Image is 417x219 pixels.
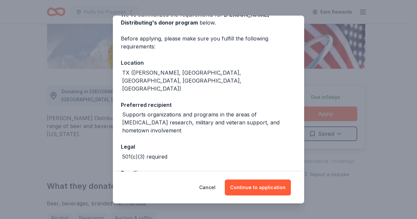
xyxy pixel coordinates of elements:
[122,110,296,134] div: Supports organizations and programs in the areas of [MEDICAL_DATA] research, military and veteran...
[199,180,215,195] button: Cancel
[121,35,296,50] div: Before applying, please make sure you fulfill the following requirements:
[122,153,167,161] div: 501(c)(3) required
[121,169,296,177] div: Deadline
[121,142,296,151] div: Legal
[122,69,296,93] div: TX ([PERSON_NAME], [GEOGRAPHIC_DATA], [GEOGRAPHIC_DATA], [GEOGRAPHIC_DATA], [GEOGRAPHIC_DATA])
[121,101,296,109] div: Preferred recipient
[121,58,296,67] div: Location
[225,180,291,195] button: Continue to application
[121,11,296,27] div: We've summarized the requirements for below.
